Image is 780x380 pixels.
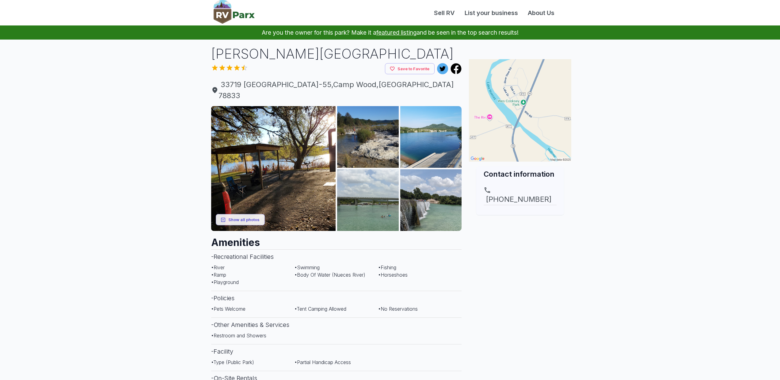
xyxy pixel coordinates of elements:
[211,231,462,249] h2: Amenities
[211,44,462,63] h1: [PERSON_NAME][GEOGRAPHIC_DATA]
[376,29,417,36] a: featured listing
[378,264,396,271] span: • Fishing
[211,317,462,332] h3: - Other Amenities & Services
[337,169,399,231] img: AAcXr8rjvMAbeITbMHH3pSNCw8Uygx6hK858unSehen_hlgNkX7kPApk38xUyeopBPipWcMzv_JJ8uMSm5lTJw04pIFhJrIKM...
[429,8,460,17] a: Sell RV
[378,272,408,278] span: • Horseshoes
[211,291,462,305] h3: - Policies
[211,249,462,264] h3: - Recreational Facilities
[211,272,226,278] span: • Ramp
[7,25,773,40] p: Are you the owner for this park? Make it a and be seen in the top search results!
[211,332,266,339] span: • Restroom and Showers
[460,8,523,17] a: List your business
[216,214,265,225] button: Show all photos
[211,344,462,359] h3: - Facility
[337,106,399,168] img: AAcXr8os-U9_Dbz1fAcmaYQhOX7FB6VAppFN-JT55idHdker9ueBWVQNhdKedQwFTQ4U4qTWn9Y3e8XCJuOeEC3Fs3BRY51jx...
[295,306,346,312] span: • Tent Camping Allowed
[211,106,336,231] img: AAcXr8rTMWPYjQCJ-DHMFst1LMi6YMlHlN3j5Hmq986tcQw55p_U8KaFtGi76cyMrO87ij3Shg33Y42XjihGi0a_tGK_AzZKM...
[211,79,462,101] a: 33719 [GEOGRAPHIC_DATA]-55,Camp Wood,[GEOGRAPHIC_DATA] 78833
[400,106,462,168] img: AAcXr8pq_mFSqEPNjo6U6TmICMijFWEqmnU8WrSNLobdv1wn96hdaP-ONAlb9hpd0NSdVXwLz0VSoAeaiketzL5e1y58M2aDS...
[295,359,351,365] span: • Partial Handicap Access
[295,272,365,278] span: • Body Of Water (Nueces River)
[211,359,254,365] span: • Type (Public Park)
[484,169,557,179] h2: Contact information
[378,306,418,312] span: • No Reservations
[211,279,239,285] span: • Playground
[211,79,462,101] span: 33719 [GEOGRAPHIC_DATA]-55 , Camp Wood , [GEOGRAPHIC_DATA] 78833
[385,63,435,75] button: Save to Favorite
[400,169,462,231] img: AAcXr8rcWXwqCsEgcu9spHtVUz9paX4kLadc-bGUpMoDQY-iWTyYH-i2oeu__-CoSHyJCkFcLEbzCajGaaXC85-LSQhEGT_V7...
[211,264,225,271] span: • River
[211,306,245,312] span: • Pets Welcome
[469,59,571,162] img: Map for Wes Cooksey Park
[484,186,557,205] a: [PHONE_NUMBER]
[295,264,320,271] span: • Swimming
[523,8,559,17] a: About Us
